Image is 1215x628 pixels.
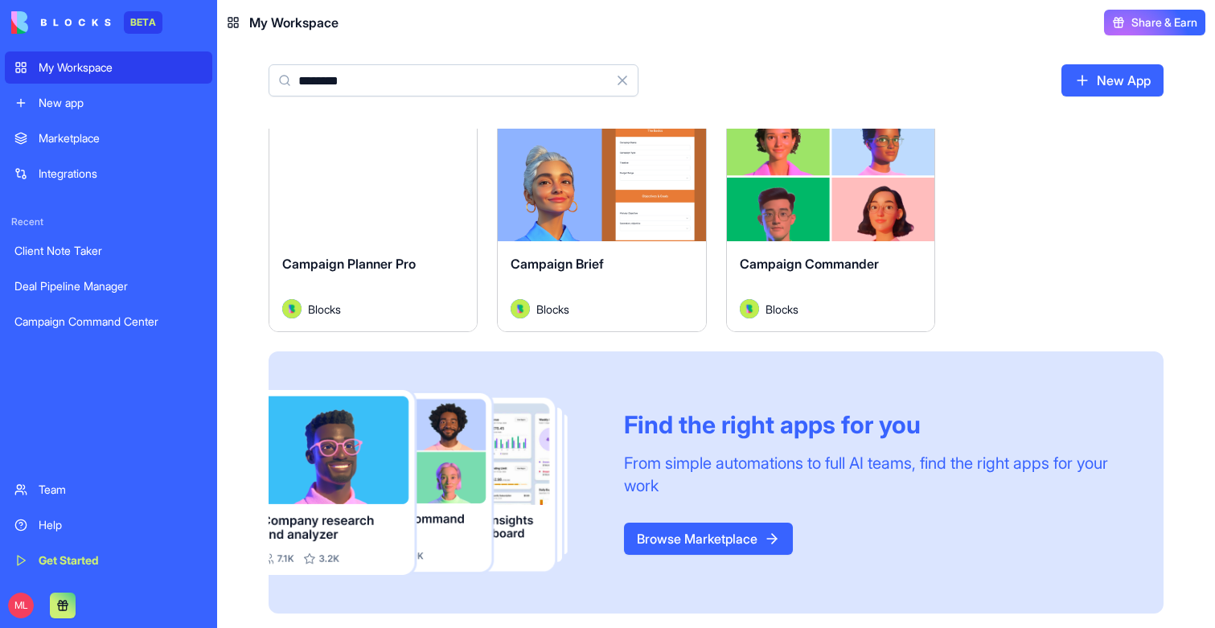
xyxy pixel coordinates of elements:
[39,482,203,498] div: Team
[5,544,212,577] a: Get Started
[726,111,935,332] a: Campaign CommanderAvatarBlocks
[11,11,162,34] a: BETA
[497,111,706,332] a: Campaign BriefAvatarBlocks
[740,299,759,318] img: Avatar
[766,301,798,318] span: Blocks
[624,523,793,555] a: Browse Marketplace
[282,299,302,318] img: Avatar
[39,166,203,182] div: Integrations
[5,122,212,154] a: Marketplace
[1104,10,1205,35] button: Share & Earn
[124,11,162,34] div: BETA
[14,243,203,259] div: Client Note Taker
[5,158,212,190] a: Integrations
[11,11,111,34] img: logo
[8,593,34,618] span: ML
[308,301,341,318] span: Blocks
[624,452,1125,497] div: From simple automations to full AI teams, find the right apps for your work
[269,111,478,332] a: Campaign Planner ProAvatarBlocks
[624,410,1125,439] div: Find the right apps for you
[39,60,203,76] div: My Workspace
[1061,64,1164,96] a: New App
[5,51,212,84] a: My Workspace
[5,306,212,338] a: Campaign Command Center
[14,278,203,294] div: Deal Pipeline Manager
[5,87,212,119] a: New app
[5,509,212,541] a: Help
[1131,14,1197,31] span: Share & Earn
[5,215,212,228] span: Recent
[5,235,212,267] a: Client Note Taker
[740,256,879,272] span: Campaign Commander
[536,301,569,318] span: Blocks
[39,552,203,568] div: Get Started
[14,314,203,330] div: Campaign Command Center
[511,256,604,272] span: Campaign Brief
[269,390,598,575] img: Frame_181_egmpey.png
[39,95,203,111] div: New app
[5,270,212,302] a: Deal Pipeline Manager
[5,474,212,506] a: Team
[39,517,203,533] div: Help
[249,13,339,32] span: My Workspace
[39,130,203,146] div: Marketplace
[282,256,416,272] span: Campaign Planner Pro
[511,299,530,318] img: Avatar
